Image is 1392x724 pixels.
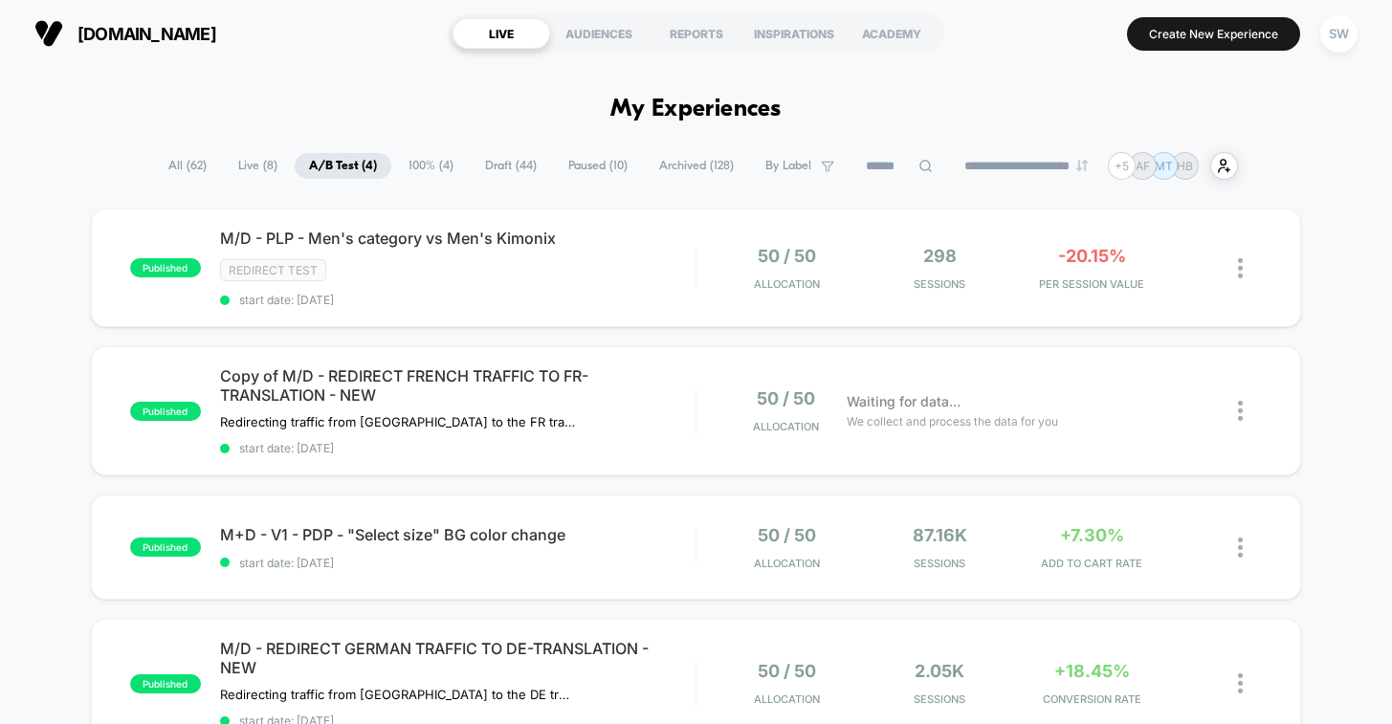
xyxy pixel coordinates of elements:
[224,153,292,179] span: Live ( 8 )
[913,525,967,545] span: 87.16k
[758,661,816,681] span: 50 / 50
[645,153,748,179] span: Archived ( 128 )
[745,18,843,49] div: INSPIRATIONS
[1320,15,1358,53] div: SW
[220,525,696,544] span: M+D - V1 - PDP - "Select size" BG color change
[1021,277,1163,291] span: PER SESSION VALUE
[758,246,816,266] span: 50 / 50
[847,412,1058,430] span: We collect and process the data for you
[754,692,820,706] span: Allocation
[130,674,201,693] span: published
[843,18,940,49] div: ACADEMY
[754,557,820,570] span: Allocation
[130,258,201,277] span: published
[1060,525,1124,545] span: +7.30%
[77,24,216,44] span: [DOMAIN_NAME]
[847,391,961,412] span: Waiting for data...
[765,159,811,173] span: By Label
[220,229,696,248] span: M/D - PLP - Men's category vs Men's Kimonix
[1238,258,1243,278] img: close
[34,19,63,48] img: Visually logo
[758,525,816,545] span: 50 / 50
[1054,661,1130,681] span: +18.45%
[1155,159,1173,173] p: MT
[1238,401,1243,421] img: close
[1076,160,1088,171] img: end
[220,441,696,455] span: start date: [DATE]
[757,388,815,408] span: 50 / 50
[220,366,696,405] span: Copy of M/D - REDIRECT FRENCH TRAFFIC TO FR-TRANSLATION - NEW
[220,556,696,570] span: start date: [DATE]
[220,687,575,702] span: Redirecting traffic from [GEOGRAPHIC_DATA] to the DE translation of the website.
[220,293,696,307] span: start date: [DATE]
[220,259,326,281] span: Redirect Test
[220,639,696,677] span: M/D - REDIRECT GERMAN TRAFFIC TO DE-TRANSLATION - NEW
[220,414,575,429] span: Redirecting traffic from [GEOGRAPHIC_DATA] to the FR translation of the website.
[295,153,391,179] span: A/B Test ( 4 )
[394,153,468,179] span: 100% ( 4 )
[1108,152,1136,180] div: + 5
[1315,14,1363,54] button: SW
[554,153,642,179] span: Paused ( 10 )
[869,692,1011,706] span: Sessions
[648,18,745,49] div: REPORTS
[1058,246,1126,266] span: -20.15%
[753,420,819,433] span: Allocation
[1127,17,1300,51] button: Create New Experience
[29,18,222,49] button: [DOMAIN_NAME]
[130,402,201,421] span: published
[915,661,964,681] span: 2.05k
[923,246,957,266] span: 298
[130,538,201,557] span: published
[1238,538,1243,558] img: close
[1177,159,1193,173] p: HB
[550,18,648,49] div: AUDIENCES
[154,153,221,179] span: All ( 62 )
[610,96,782,123] h1: My Experiences
[1238,673,1243,693] img: close
[453,18,550,49] div: LIVE
[1021,557,1163,570] span: ADD TO CART RATE
[1021,692,1163,706] span: CONVERSION RATE
[471,153,551,179] span: Draft ( 44 )
[1136,159,1150,173] p: AF
[869,557,1011,570] span: Sessions
[754,277,820,291] span: Allocation
[869,277,1011,291] span: Sessions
